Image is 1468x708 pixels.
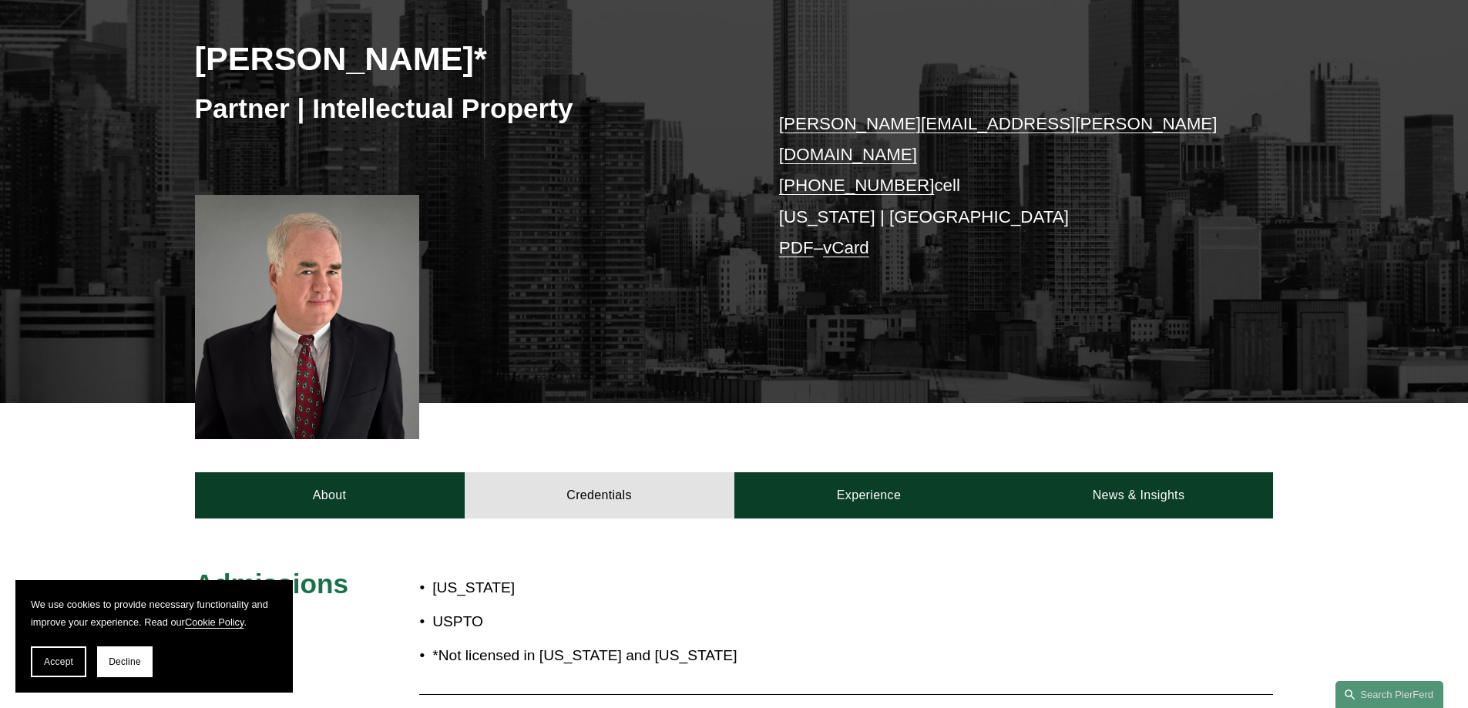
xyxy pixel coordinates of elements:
h3: Partner | Intellectual Property [195,92,734,126]
p: [US_STATE] [432,575,824,602]
a: News & Insights [1003,472,1273,518]
p: USPTO [432,609,824,636]
h2: [PERSON_NAME]* [195,39,734,79]
a: About [195,472,465,518]
p: *Not licensed in [US_STATE] and [US_STATE] [432,643,824,669]
a: vCard [823,238,869,257]
a: PDF [779,238,814,257]
a: Credentials [465,472,734,518]
p: cell [US_STATE] | [GEOGRAPHIC_DATA] – [779,109,1228,264]
a: [PHONE_NUMBER] [779,176,935,195]
a: Experience [734,472,1004,518]
button: Decline [97,646,153,677]
button: Accept [31,646,86,677]
a: Search this site [1335,681,1443,708]
section: Cookie banner [15,580,293,693]
a: Cookie Policy [185,616,244,628]
a: [PERSON_NAME][EMAIL_ADDRESS][PERSON_NAME][DOMAIN_NAME] [779,114,1218,164]
span: Admissions [195,569,348,599]
p: We use cookies to provide necessary functionality and improve your experience. Read our . [31,596,277,631]
span: Decline [109,656,141,667]
span: Accept [44,656,73,667]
